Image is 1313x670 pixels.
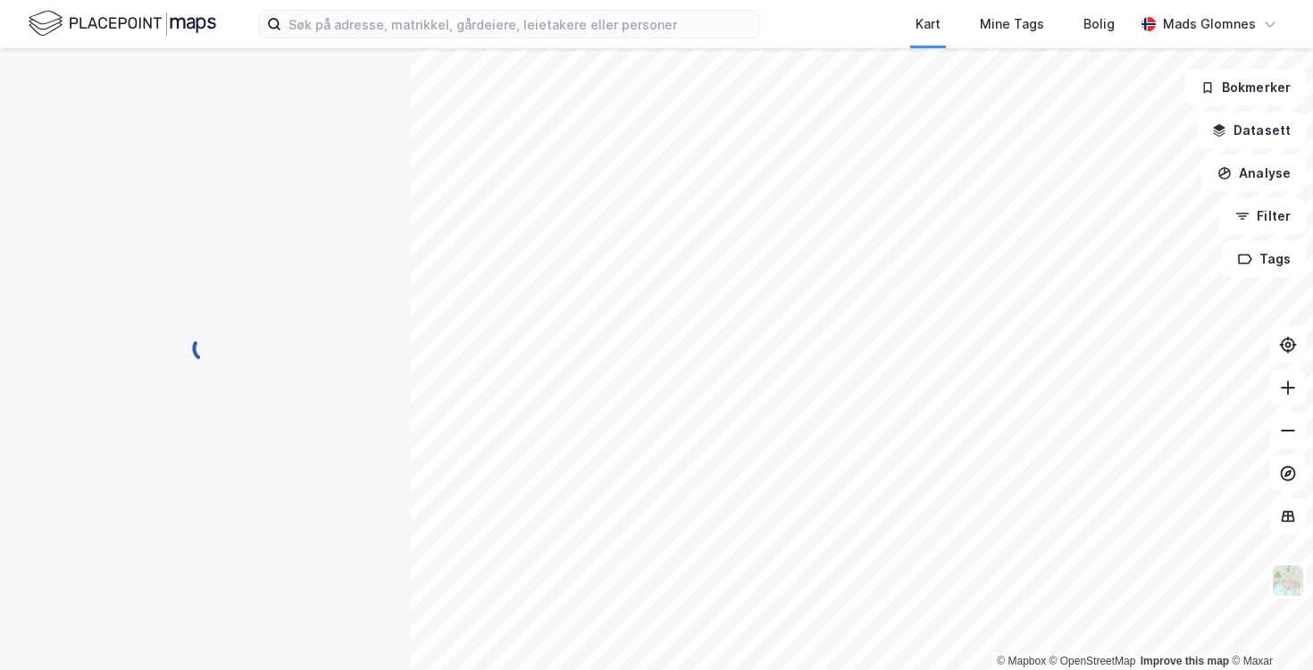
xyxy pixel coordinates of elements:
[1163,13,1256,35] div: Mads Glomnes
[1202,155,1306,191] button: Analyse
[1271,564,1305,598] img: Z
[1197,113,1306,148] button: Datasett
[1050,655,1136,667] a: OpenStreetMap
[1185,70,1306,105] button: Bokmerker
[916,13,941,35] div: Kart
[191,334,220,363] img: spinner.a6d8c91a73a9ac5275cf975e30b51cfb.svg
[997,655,1046,667] a: Mapbox
[1224,584,1313,670] iframe: Chat Widget
[1220,198,1306,234] button: Filter
[1083,13,1115,35] div: Bolig
[281,11,758,38] input: Søk på adresse, matrikkel, gårdeiere, leietakere eller personer
[1223,241,1306,277] button: Tags
[1141,655,1229,667] a: Improve this map
[29,8,216,39] img: logo.f888ab2527a4732fd821a326f86c7f29.svg
[980,13,1044,35] div: Mine Tags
